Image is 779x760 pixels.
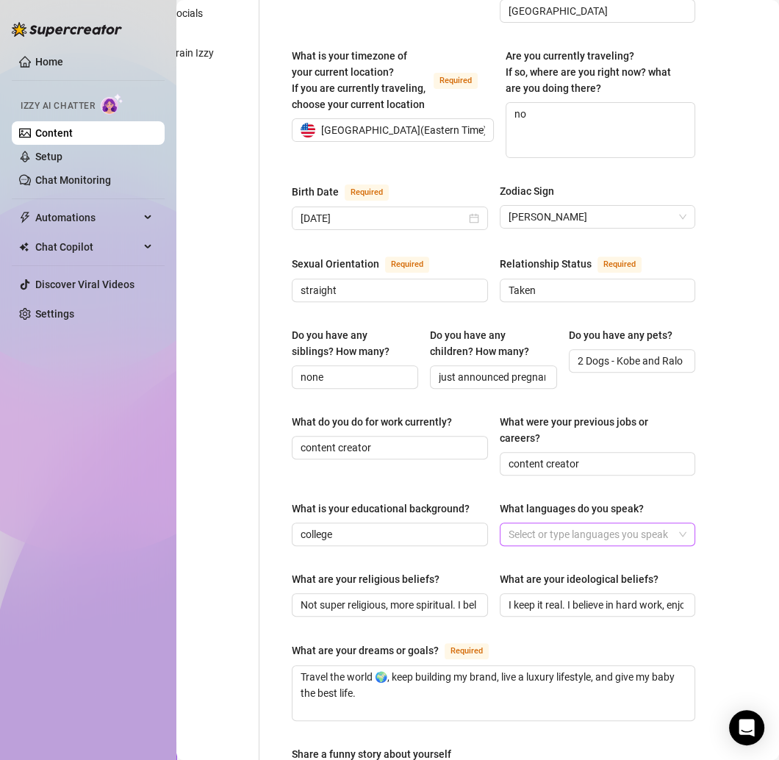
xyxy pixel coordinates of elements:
span: Chat Copilot [35,235,140,259]
label: What are your dreams or goals? [292,642,505,659]
div: Relationship Status [500,256,592,272]
label: Do you have any children? How many? [430,327,556,359]
div: What are your dreams or goals? [292,642,439,659]
div: What are your ideological beliefs? [500,571,658,587]
div: Do you have any siblings? How many? [292,327,408,359]
div: Socials [170,5,203,21]
label: What are your ideological beliefs? [500,571,669,587]
img: logo-BBDzfeDw.svg [12,22,122,37]
input: Birth Date [301,210,466,226]
input: What are your religious beliefs? [301,597,476,613]
a: Discover Viral Videos [35,279,134,290]
img: Chat Copilot [19,242,29,252]
label: Relationship Status [500,255,658,273]
span: Required [445,643,489,659]
a: Setup [35,151,62,162]
textarea: no [506,103,695,157]
img: AI Chatter [101,93,123,115]
div: Sexual Orientation [292,256,379,272]
div: Do you have any pets? [569,327,672,343]
div: Train Izzy [170,45,214,61]
input: Do you have any pets? [578,353,683,369]
input: What were your previous jobs or careers? [509,456,684,472]
div: What is your educational background? [292,501,470,517]
input: What are your ideological beliefs? [509,597,684,613]
span: Required [434,73,478,89]
div: What were your previous jobs or careers? [500,414,686,446]
textarea: What are your dreams or goals? [292,666,694,720]
span: Required [345,184,389,201]
label: What are your religious beliefs? [292,571,450,587]
input: Relationship Status [509,282,684,298]
label: Do you have any siblings? How many? [292,327,418,359]
label: Do you have any pets? [569,327,683,343]
label: What were your previous jobs or careers? [500,414,696,446]
div: Zodiac Sign [500,183,554,199]
div: Do you have any children? How many? [430,327,546,359]
input: What is your educational background? [301,526,476,542]
input: Do you have any siblings? How many? [301,369,406,385]
input: Where is your current homebase? (City/Area of your home) [509,3,684,19]
label: What is your educational background? [292,501,480,517]
span: Leo [509,206,687,228]
div: Open Intercom Messenger [729,710,764,745]
span: Izzy AI Chatter [21,99,95,113]
span: What is your timezone of your current location? If you are currently traveling, choose your curre... [292,50,426,110]
input: Sexual Orientation [301,282,476,298]
img: us [301,123,315,137]
input: Do you have any children? How many? [439,369,545,385]
span: thunderbolt [19,212,31,223]
a: Home [35,56,63,68]
a: Settings [35,308,74,320]
div: What are your religious beliefs? [292,571,439,587]
span: Required [597,257,642,273]
span: [GEOGRAPHIC_DATA] ( Eastern Time ) [321,119,487,141]
a: Chat Monitoring [35,174,111,186]
label: Birth Date [292,183,405,201]
label: What languages do you speak? [500,501,654,517]
span: Are you currently traveling? If so, where are you right now? what are you doing there? [506,50,671,94]
div: What do you do for work currently? [292,414,452,430]
div: Birth Date [292,184,339,200]
div: What languages do you speak? [500,501,644,517]
span: Required [385,257,429,273]
input: What languages do you speak? [509,526,511,543]
label: Sexual Orientation [292,255,445,273]
span: Automations [35,206,140,229]
input: What do you do for work currently? [301,440,476,456]
label: What do you do for work currently? [292,414,462,430]
a: Content [35,127,73,139]
label: Zodiac Sign [500,183,564,199]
